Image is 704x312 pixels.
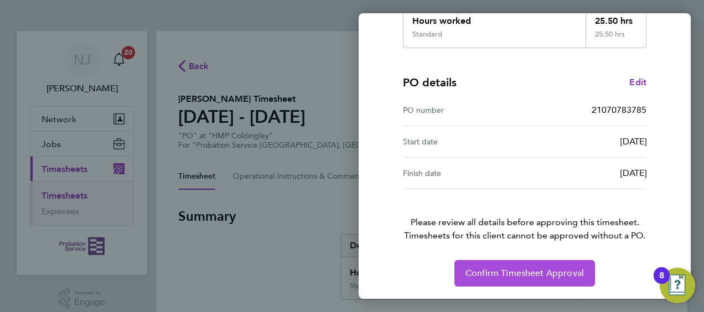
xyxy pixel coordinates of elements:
[525,135,646,148] div: [DATE]
[403,6,586,30] div: Hours worked
[390,189,660,242] p: Please review all details before approving this timesheet.
[465,268,584,279] span: Confirm Timesheet Approval
[586,6,646,30] div: 25.50 hrs
[403,103,525,117] div: PO number
[629,77,646,87] span: Edit
[525,167,646,180] div: [DATE]
[592,105,646,115] span: 21070783785
[412,30,442,39] div: Standard
[660,268,695,303] button: Open Resource Center, 8 new notifications
[403,167,525,180] div: Finish date
[586,30,646,48] div: 25.50 hrs
[659,275,664,290] div: 8
[390,229,660,242] span: Timesheets for this client cannot be approved without a PO.
[403,75,457,90] h4: PO details
[629,76,646,89] a: Edit
[454,260,595,287] button: Confirm Timesheet Approval
[403,135,525,148] div: Start date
